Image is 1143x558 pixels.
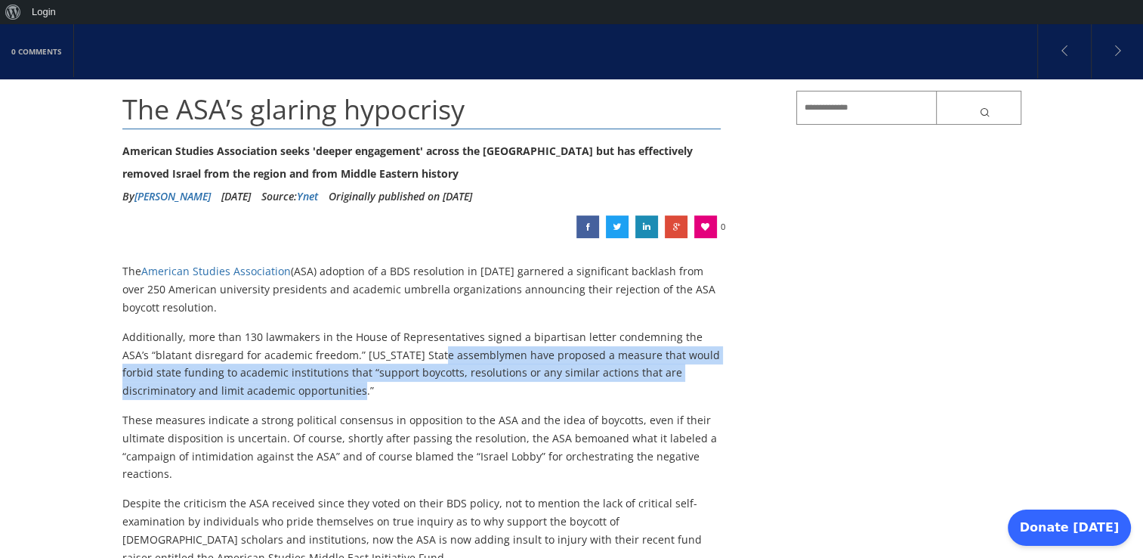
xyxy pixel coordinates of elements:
div: Source: [261,185,318,208]
a: The ASA’s glaring hypocrisy [635,215,658,238]
div: American Studies Association seeks 'deeper engagement' across the [GEOGRAPHIC_DATA] but has effec... [122,140,721,185]
li: By [122,185,211,208]
span: The ASA’s glaring hypocrisy [122,91,465,128]
a: The ASA’s glaring hypocrisy [606,215,629,238]
a: The ASA’s glaring hypocrisy [576,215,599,238]
p: These measures indicate a strong political consensus in opposition to the ASA and the idea of boy... [122,411,721,483]
li: [DATE] [221,185,251,208]
a: Ynet [297,189,318,203]
p: The (ASA) adoption of a BDS resolution in [DATE] garnered a significant backlash from over 250 Am... [122,262,721,316]
a: American Studies Association [141,264,291,278]
p: Additionally, more than 130 lawmakers in the House of Representatives signed a bipartisan letter ... [122,328,721,400]
li: Originally published on [DATE] [329,185,472,208]
a: The ASA’s glaring hypocrisy [665,215,687,238]
a: [PERSON_NAME] [134,189,211,203]
span: 0 [721,215,725,238]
